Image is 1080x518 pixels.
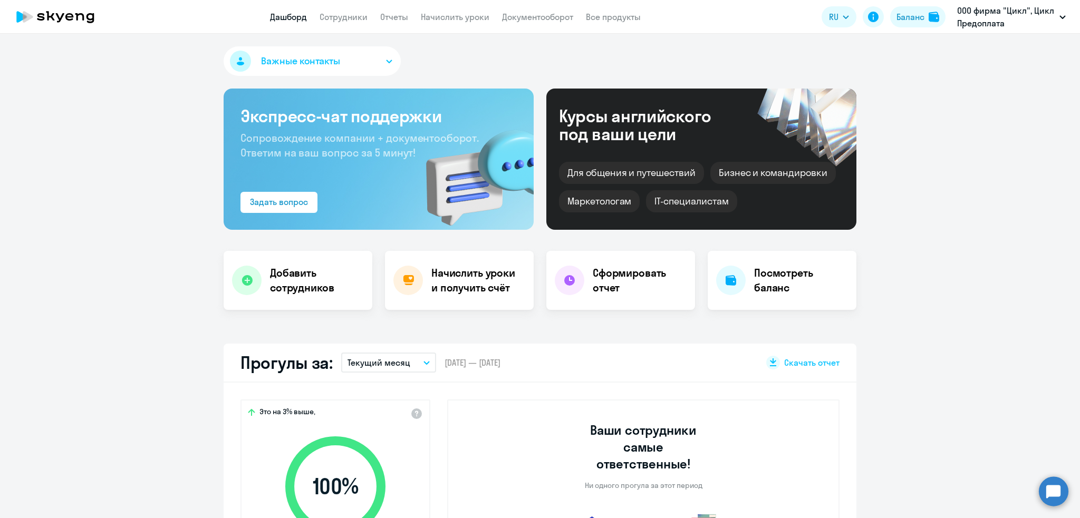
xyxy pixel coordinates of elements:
[890,6,946,27] button: Балансbalance
[586,12,641,22] a: Все продукты
[559,107,739,143] div: Курсы английского под ваши цели
[502,12,573,22] a: Документооборот
[559,190,640,212] div: Маркетологам
[754,266,848,295] h4: Посмотреть баланс
[259,407,315,419] span: Это на 3% выше,
[593,266,687,295] h4: Сформировать отчет
[421,12,489,22] a: Начислить уроки
[957,4,1055,30] p: ООО фирма "Цикл", Цикл Предоплата
[320,12,368,22] a: Сотрудники
[341,353,436,373] button: Текущий месяц
[952,4,1071,30] button: ООО фирма "Цикл", Цикл Предоплата
[411,111,534,230] img: bg-img
[896,11,924,23] div: Баланс
[380,12,408,22] a: Отчеты
[261,54,340,68] span: Важные контакты
[929,12,939,22] img: balance
[576,422,711,472] h3: Ваши сотрудники самые ответственные!
[585,481,702,490] p: Ни одного прогула за этот период
[431,266,523,295] h4: Начислить уроки и получить счёт
[240,352,333,373] h2: Прогулы за:
[646,190,737,212] div: IT-специалистам
[348,356,410,369] p: Текущий месяц
[559,162,704,184] div: Для общения и путешествий
[270,12,307,22] a: Дашборд
[240,131,479,159] span: Сопровождение компании + документооборот. Ответим на ваш вопрос за 5 минут!
[275,474,396,499] span: 100 %
[240,192,317,213] button: Задать вопрос
[829,11,838,23] span: RU
[240,105,517,126] h3: Экспресс-чат поддержки
[224,46,401,76] button: Важные контакты
[445,357,500,368] span: [DATE] — [DATE]
[822,6,856,27] button: RU
[784,357,840,368] span: Скачать отчет
[270,266,364,295] h4: Добавить сотрудников
[710,162,836,184] div: Бизнес и командировки
[250,196,308,208] div: Задать вопрос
